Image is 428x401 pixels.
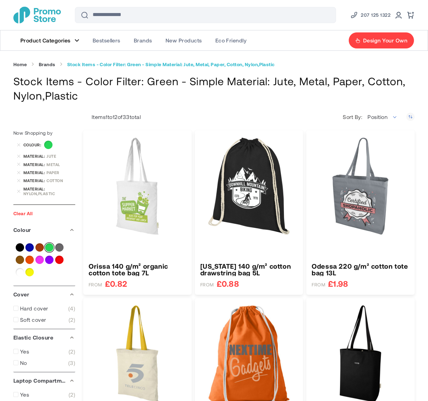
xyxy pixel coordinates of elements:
a: Remove Material Paper [17,170,21,174]
span: FROM [89,282,102,288]
span: 2 [69,316,75,323]
div: Paper [46,170,75,175]
span: 3 [68,360,75,366]
span: Design Your Own [363,37,407,44]
a: Odessa 220 g/m² cotton tote bag 13L [312,263,409,276]
a: Orange [25,256,34,264]
a: Yes 2 [13,348,75,355]
span: 2 [69,348,75,355]
span: Product Categories [20,37,71,44]
span: Soft cover [20,316,46,323]
div: Cover [13,286,75,303]
span: 207 125 1322 [361,11,391,19]
h1: Stock Items - Color Filter: Green - Simple Material: Jute, Metal, Paper, Cotton, Nylon,Plastic [13,74,415,103]
span: 1 [106,114,107,120]
span: Material [23,154,46,158]
a: Natural [16,256,24,264]
a: Pink [35,256,44,264]
a: Remove Material Metal [17,162,21,166]
span: 2 [69,391,75,398]
a: Brown [35,243,44,252]
span: Yes [20,348,29,355]
a: Soft cover 2 [13,316,75,323]
a: Phone [350,11,391,19]
a: Orissa 140 g/m² organic cotton tote bag 7L [89,263,186,276]
span: Material [23,186,46,191]
span: Material [23,170,46,175]
span: Bestsellers [93,37,120,44]
span: FROM [312,282,325,288]
span: FROM [200,282,214,288]
a: store logo [13,7,61,23]
a: Eco Friendly [209,30,253,50]
span: Material [23,178,46,183]
div: Laptop Compartment [13,372,75,389]
span: Now Shopping by [13,130,52,136]
a: Design Your Own [348,32,414,49]
a: Brands [127,30,159,50]
span: 4 [68,305,75,312]
img: Orissa 140 g/m² organic cotton tote bag 7L [89,137,186,235]
span: New Products [166,37,202,44]
div: Metal [46,162,75,167]
a: Remove Colour Green [17,143,21,147]
img: Odessa 220 g/m² cotton tote bag 13L [312,137,409,235]
div: Cotton [46,178,75,183]
label: Sort By [343,114,364,120]
div: Nylon,Plastic [23,191,75,196]
a: Brands [39,61,56,68]
span: £0.88 [217,279,239,288]
div: Colour [13,222,75,238]
button: Search [77,7,93,23]
a: New Products [159,30,209,50]
span: £0.82 [105,279,127,288]
span: 33 [123,114,130,120]
a: Red [55,256,64,264]
a: Bestsellers [86,30,127,50]
a: White [16,268,24,276]
a: No 3 [13,360,75,366]
span: Hard cover [20,305,48,312]
a: Home [13,61,27,68]
span: Material [23,162,46,167]
a: Remove Material Jute [17,154,21,158]
a: Set Descending Direction [406,113,415,121]
img: Oregon 140 g/m² cotton drawstring bag 5L [200,137,298,235]
a: Yellow [25,268,34,276]
a: Purple [45,256,53,264]
strong: Stock Items - Color Filter: Green - Simple Material: Jute, Metal, Paper, Cotton, Nylon,Plastic [67,61,275,68]
a: Yes 2 [13,391,75,398]
span: 12 [113,114,118,120]
span: No [20,360,27,366]
a: Black [16,243,24,252]
h3: [US_STATE] 140 g/m² cotton drawstring bag 5L [200,263,298,276]
div: Jute [46,154,75,158]
a: Oregon 140 g/m² cotton drawstring bag 5L [200,263,298,276]
span: Colour [23,142,43,147]
a: Remove Material Nylon,Plastic [17,189,21,193]
a: Remove Material Cotton [17,179,21,183]
a: Green [45,243,53,252]
a: Product Categories [14,30,86,50]
a: Hard cover 4 [13,305,75,312]
a: Grey [55,243,64,252]
a: Clear All [13,211,32,216]
img: Promotional Merchandise [13,7,61,23]
p: Items to of total [83,114,141,120]
div: Elastic Closure [13,329,75,346]
span: Position [364,110,401,124]
span: £1.98 [328,279,348,288]
span: Yes [20,391,29,398]
a: Blue [25,243,34,252]
span: Brands [134,37,152,44]
span: Position [367,114,388,120]
span: Eco Friendly [215,37,247,44]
